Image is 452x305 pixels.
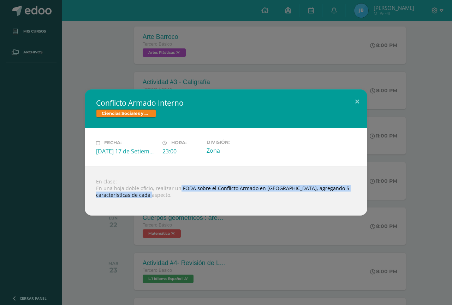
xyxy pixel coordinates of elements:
[96,109,156,118] span: Ciencias Sociales y Formación Ciudadana
[162,147,201,155] div: 23:00
[96,147,157,155] div: [DATE] 17 de Setiembre
[85,166,367,216] div: En clase: En una hoja doble oficio, realizar un FODA sobre el Conflicto Armado en [GEOGRAPHIC_DAT...
[96,98,356,108] h2: Conflicto Armado Interno
[171,140,186,146] span: Hora:
[347,89,367,113] button: Close (Esc)
[207,147,267,154] div: Zona
[104,140,121,146] span: Fecha:
[207,140,267,145] label: División:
